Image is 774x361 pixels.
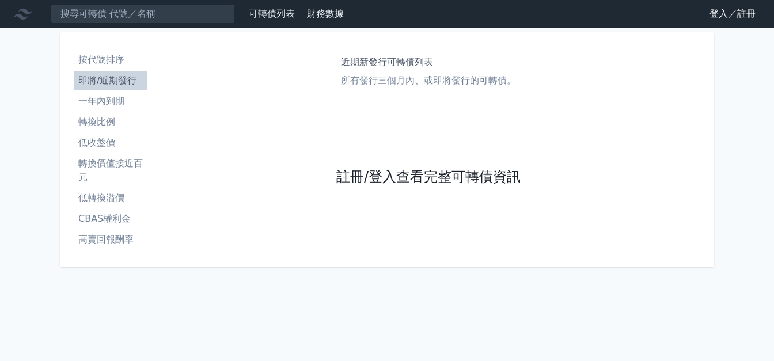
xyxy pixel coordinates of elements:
[74,74,147,88] li: 即將/近期發行
[341,55,516,69] h1: 近期新發行可轉債列表
[74,53,147,67] li: 按代號排序
[74,154,147,187] a: 轉換價值接近百元
[307,8,344,19] a: 財務數據
[700,5,765,23] a: 登入／註冊
[336,168,521,187] a: 註冊/登入查看完整可轉債資訊
[74,71,147,90] a: 即將/近期發行
[74,189,147,207] a: 低轉換溢價
[249,8,295,19] a: 可轉債列表
[74,157,147,184] li: 轉換價值接近百元
[74,233,147,246] li: 高賣回報酬率
[74,94,147,108] li: 一年內到期
[74,115,147,129] li: 轉換比例
[74,51,147,69] a: 按代號排序
[74,191,147,205] li: 低轉換溢價
[74,134,147,152] a: 低收盤價
[341,74,516,88] p: 所有發行三個月內、或即將發行的可轉債。
[74,92,147,111] a: 一年內到期
[74,230,147,249] a: 高賣回報酬率
[51,4,235,24] input: 搜尋可轉債 代號／名稱
[74,210,147,228] a: CBAS權利金
[74,136,147,150] li: 低收盤價
[74,113,147,131] a: 轉換比例
[74,212,147,226] li: CBAS權利金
